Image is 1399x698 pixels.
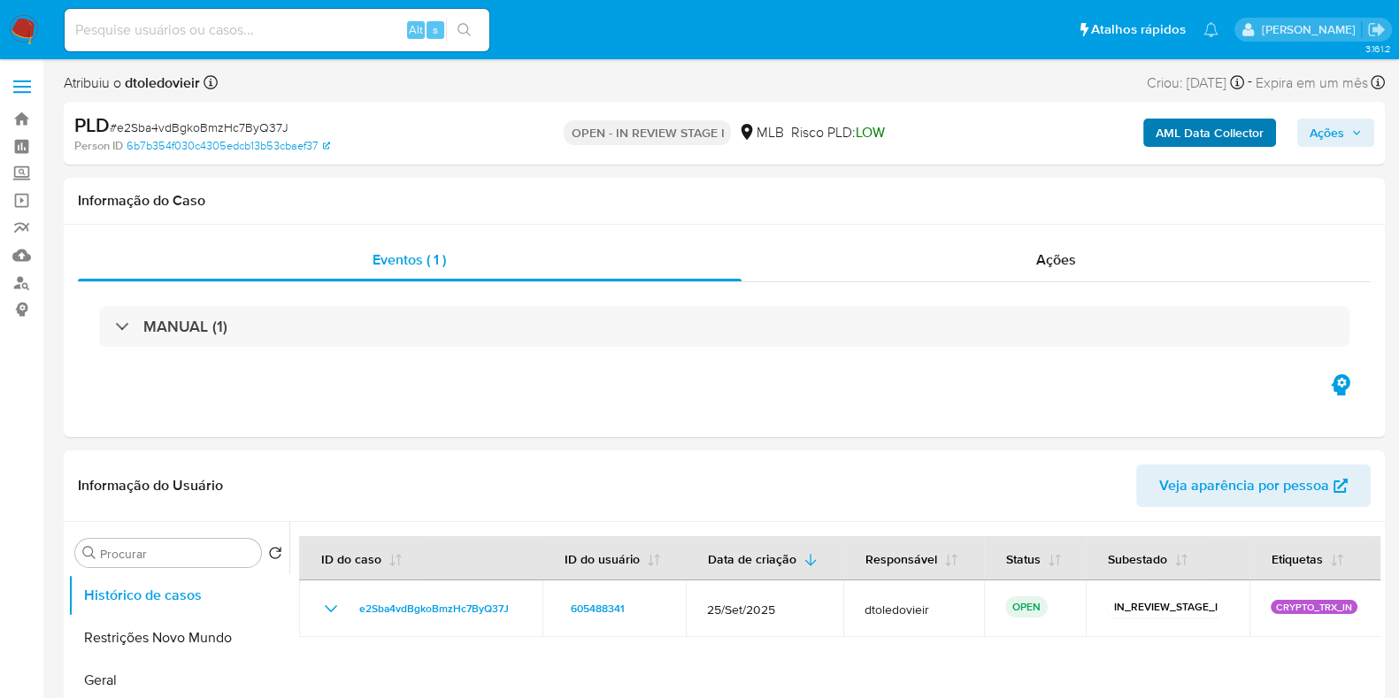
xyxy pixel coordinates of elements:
a: Sair [1367,20,1386,39]
input: Procurar [100,546,254,562]
button: AML Data Collector [1143,119,1276,147]
p: OPEN - IN REVIEW STAGE I [564,120,731,145]
span: Risco PLD: [790,123,884,142]
input: Pesquise usuários ou casos... [65,19,489,42]
button: Retornar ao pedido padrão [268,546,282,565]
span: Expira em um mês [1256,73,1368,93]
button: Ações [1297,119,1374,147]
a: 6b7b354f030c4305edcb13b53cbaef37 [127,138,330,154]
button: Procurar [82,546,96,560]
button: Restrições Novo Mundo [68,617,289,659]
span: Alt [409,21,423,38]
b: AML Data Collector [1156,119,1264,147]
p: danilo.toledo@mercadolivre.com [1261,21,1361,38]
span: Atalhos rápidos [1091,20,1186,39]
span: Atribuiu o [64,73,200,93]
span: s [433,21,438,38]
h3: MANUAL (1) [143,317,227,336]
button: Histórico de casos [68,574,289,617]
h1: Informação do Caso [78,192,1371,210]
b: PLD [74,111,110,139]
div: MANUAL (1) [99,306,1349,347]
b: Person ID [74,138,123,154]
span: Eventos ( 1 ) [373,249,446,270]
div: Criou: [DATE] [1147,71,1244,95]
button: search-icon [446,18,482,42]
a: Notificações [1203,22,1218,37]
b: dtoledovieir [121,73,200,93]
span: Veja aparência por pessoa [1159,464,1329,507]
span: LOW [855,122,884,142]
span: Ações [1036,249,1076,270]
span: Ações [1310,119,1344,147]
div: MLB [738,123,783,142]
h1: Informação do Usuário [78,477,223,495]
span: # e2Sba4vdBgkoBmzHc7ByQ37J [110,119,288,136]
button: Veja aparência por pessoa [1136,464,1371,507]
span: - [1248,71,1252,95]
